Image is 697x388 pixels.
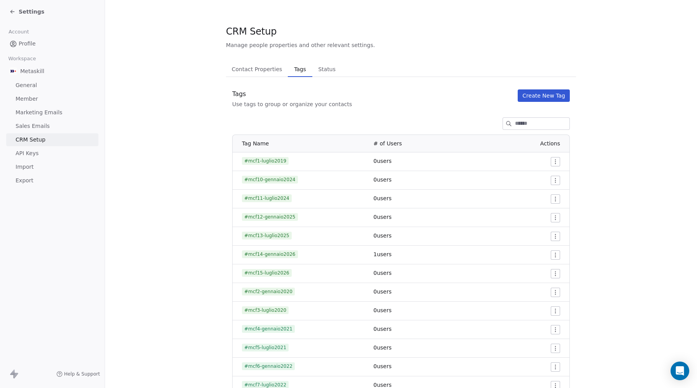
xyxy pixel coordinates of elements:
[242,250,298,258] span: #mcf14-gennaio2026
[64,371,100,377] span: Help & Support
[242,157,289,165] span: #mcf1-luglio2019
[229,64,285,75] span: Contact Properties
[16,81,37,89] span: General
[232,100,352,108] div: Use tags to group or organize your contacts
[16,136,46,144] span: CRM Setup
[373,177,392,183] span: 0 users
[19,8,44,16] span: Settings
[6,79,98,92] a: General
[16,149,39,157] span: API Keys
[19,40,36,48] span: Profile
[6,106,98,119] a: Marketing Emails
[242,362,295,370] span: #mcf6-gennaio2022
[671,362,689,380] div: Open Intercom Messenger
[5,53,39,65] span: Workspace
[20,67,44,75] span: Metaskill
[242,269,292,277] span: #mcf15-luglio2026
[242,176,298,184] span: #mcf10-gennaio2024
[6,37,98,50] a: Profile
[373,270,392,276] span: 0 users
[373,214,392,220] span: 0 users
[540,140,560,147] span: Actions
[373,251,392,257] span: 1 users
[16,108,62,117] span: Marketing Emails
[373,307,392,313] span: 0 users
[9,67,17,75] img: AVATAR%20METASKILL%20-%20Colori%20Positivo.png
[16,95,38,103] span: Member
[242,140,269,147] span: Tag Name
[6,133,98,146] a: CRM Setup
[56,371,100,377] a: Help & Support
[16,163,33,171] span: Import
[242,194,292,202] span: #mcf11-luglio2024
[291,64,309,75] span: Tags
[6,147,98,160] a: API Keys
[9,8,44,16] a: Settings
[232,89,352,99] div: Tags
[6,93,98,105] a: Member
[373,140,402,147] span: # of Users
[226,26,277,37] span: CRM Setup
[373,232,392,239] span: 0 users
[242,213,298,221] span: #mcf12-gennaio2025
[373,288,392,295] span: 0 users
[16,177,33,185] span: Export
[373,344,392,351] span: 0 users
[6,174,98,187] a: Export
[518,89,570,102] button: Create New Tag
[315,64,339,75] span: Status
[242,306,289,314] span: #mcf3-luglio2020
[242,288,295,295] span: #mcf2-gennaio2020
[373,326,392,332] span: 0 users
[373,382,392,388] span: 0 users
[5,26,32,38] span: Account
[6,120,98,133] a: Sales Emails
[242,232,292,239] span: #mcf13-luglio2025
[16,122,50,130] span: Sales Emails
[373,195,392,201] span: 0 users
[242,344,289,351] span: #mcf5-luglio2021
[226,41,375,49] span: Manage people properties and other relevant settings.
[6,161,98,173] a: Import
[373,363,392,369] span: 0 users
[373,158,392,164] span: 0 users
[242,325,295,333] span: #mcf4-gennaio2021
